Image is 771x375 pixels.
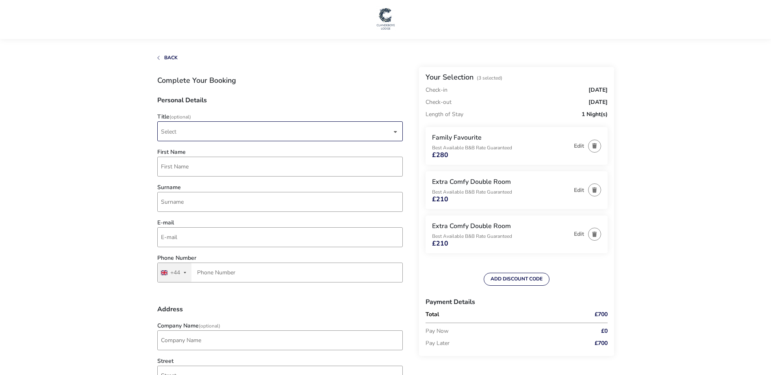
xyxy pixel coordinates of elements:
span: Back [164,54,178,61]
p: Total [426,312,571,317]
h2: Your Selection [426,72,473,82]
h3: Extra Comfy Double Room [432,222,570,231]
span: £210 [432,240,448,247]
div: +44 [170,270,180,276]
span: 1 Night(s) [582,112,608,117]
label: Title [157,114,191,120]
input: Phone Number [157,263,403,282]
span: Select [161,128,176,136]
button: Edit [574,231,584,237]
span: [DATE] [589,87,608,93]
input: company [157,330,403,350]
label: First Name [157,149,186,155]
p: Check-out [426,96,452,108]
span: (3 Selected) [477,75,502,81]
span: £700 [595,312,608,317]
span: £210 [432,196,448,203]
p-dropdown: Title [157,128,403,136]
span: Select [161,122,392,141]
p: Pay Now [426,325,571,337]
h3: Extra Comfy Double Room [432,178,570,186]
h3: Family Favourite [432,134,570,142]
h3: Address [157,306,403,319]
p: Length of Stay [426,108,463,121]
label: Company Name [157,323,220,329]
label: Surname [157,185,181,190]
p: Check-in [426,87,447,93]
span: [DATE] [589,99,608,105]
span: (Optional) [169,114,191,120]
p: Best Available B&B Rate Guaranteed [432,145,570,150]
p: Best Available B&B Rate Guaranteed [432,234,570,239]
input: firstName [157,157,403,177]
button: Back [157,55,178,60]
label: Phone Number [157,255,196,261]
label: Street [157,358,174,364]
h3: Personal Details [157,97,403,110]
h1: Complete Your Booking [157,77,403,84]
img: Main Website [376,6,396,31]
span: (Optional) [199,323,220,329]
input: email [157,227,403,247]
span: £0 [601,328,608,334]
span: £700 [595,341,608,346]
button: ADD DISCOUNT CODE [484,273,549,286]
p: Best Available B&B Rate Guaranteed [432,190,570,194]
label: E-mail [157,220,174,226]
h3: Payment Details [426,292,608,312]
button: Selected country [158,263,191,282]
input: surname [157,192,403,212]
button: Edit [574,187,584,193]
p: Pay Later [426,337,571,349]
button: Edit [574,143,584,149]
div: dropdown trigger [393,124,397,140]
span: £280 [432,152,448,158]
